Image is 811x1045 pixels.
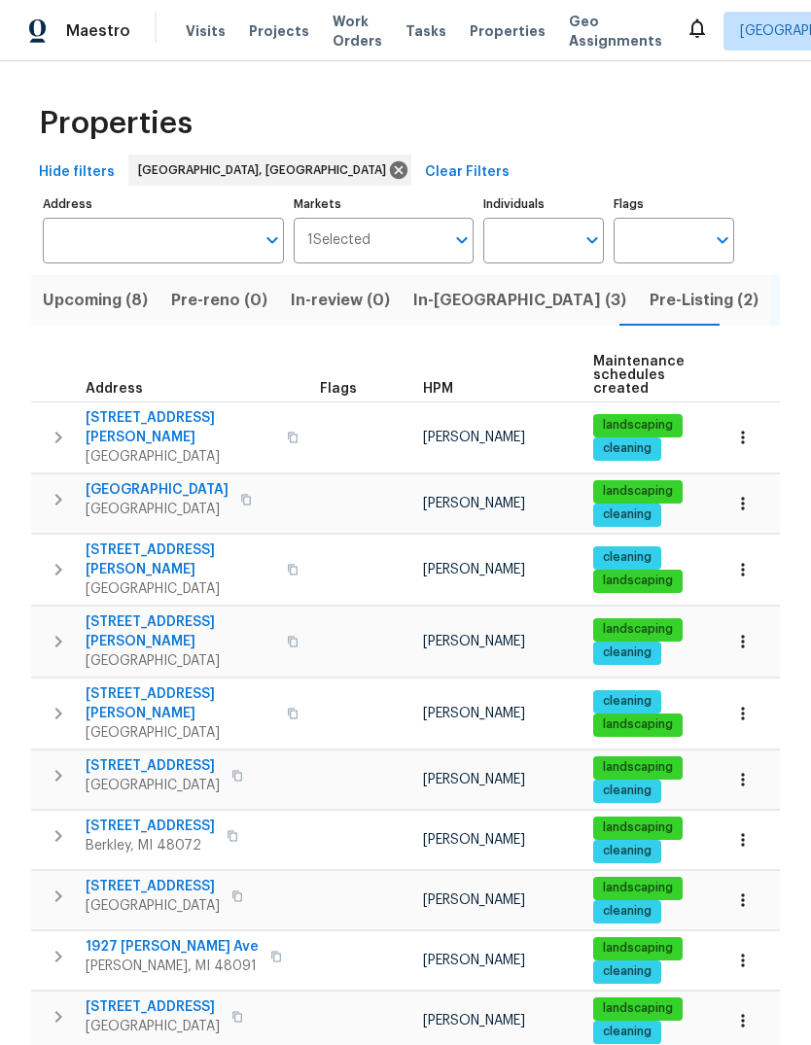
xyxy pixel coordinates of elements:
[320,382,357,396] span: Flags
[595,644,659,661] span: cleaning
[86,480,229,500] span: [GEOGRAPHIC_DATA]
[291,287,390,314] span: In-review (0)
[423,893,525,907] span: [PERSON_NAME]
[39,160,115,185] span: Hide filters
[86,817,215,836] span: [STREET_ADDRESS]
[413,287,626,314] span: In-[GEOGRAPHIC_DATA] (3)
[86,500,229,519] span: [GEOGRAPHIC_DATA]
[448,226,476,254] button: Open
[171,287,267,314] span: Pre-reno (0)
[333,12,382,51] span: Work Orders
[86,836,215,855] span: Berkley, MI 48072
[423,773,525,786] span: [PERSON_NAME]
[405,24,446,38] span: Tasks
[595,963,659,980] span: cleaning
[423,707,525,720] span: [PERSON_NAME]
[43,287,148,314] span: Upcoming (8)
[593,355,685,396] span: Maintenance schedules created
[595,940,681,957] span: landscaping
[307,232,370,249] span: 1 Selected
[614,198,734,210] label: Flags
[423,635,525,648] span: [PERSON_NAME]
[595,1000,681,1017] span: landscaping
[595,417,681,434] span: landscaping
[595,903,659,920] span: cleaning
[595,506,659,523] span: cleaning
[86,756,220,776] span: [STREET_ADDRESS]
[86,1017,220,1036] span: [GEOGRAPHIC_DATA]
[595,693,659,710] span: cleaning
[249,21,309,41] span: Projects
[595,843,659,859] span: cleaning
[31,155,123,191] button: Hide filters
[86,896,220,916] span: [GEOGRAPHIC_DATA]
[86,937,259,957] span: 1927 [PERSON_NAME] Ave
[43,198,284,210] label: Address
[86,408,275,447] span: [STREET_ADDRESS][PERSON_NAME]
[423,563,525,576] span: [PERSON_NAME]
[423,431,525,444] span: [PERSON_NAME]
[423,382,453,396] span: HPM
[128,155,411,186] div: [GEOGRAPHIC_DATA], [GEOGRAPHIC_DATA]
[425,160,510,185] span: Clear Filters
[186,21,226,41] span: Visits
[423,954,525,967] span: [PERSON_NAME]
[86,447,275,467] span: [GEOGRAPHIC_DATA]
[86,612,275,651] span: [STREET_ADDRESS][PERSON_NAME]
[595,621,681,638] span: landscaping
[569,12,662,51] span: Geo Assignments
[470,21,546,41] span: Properties
[595,483,681,500] span: landscaping
[650,287,758,314] span: Pre-Listing (2)
[138,160,394,180] span: [GEOGRAPHIC_DATA], [GEOGRAPHIC_DATA]
[709,226,736,254] button: Open
[86,877,220,896] span: [STREET_ADDRESS]
[595,819,681,836] span: landscaping
[86,540,275,579] span: [STREET_ADDRESS][PERSON_NAME]
[483,198,604,210] label: Individuals
[294,198,475,210] label: Markets
[86,684,275,723] span: [STREET_ADDRESS][PERSON_NAME]
[86,723,275,743] span: [GEOGRAPHIC_DATA]
[595,440,659,457] span: cleaning
[423,497,525,510] span: [PERSON_NAME]
[86,382,143,396] span: Address
[595,783,659,799] span: cleaning
[86,579,275,599] span: [GEOGRAPHIC_DATA]
[39,114,193,133] span: Properties
[579,226,606,254] button: Open
[86,957,259,976] span: [PERSON_NAME], MI 48091
[595,1024,659,1040] span: cleaning
[595,573,681,589] span: landscaping
[86,651,275,671] span: [GEOGRAPHIC_DATA]
[595,716,681,733] span: landscaping
[66,21,130,41] span: Maestro
[86,997,220,1017] span: [STREET_ADDRESS]
[259,226,286,254] button: Open
[423,833,525,847] span: [PERSON_NAME]
[595,549,659,566] span: cleaning
[423,1014,525,1028] span: [PERSON_NAME]
[86,776,220,795] span: [GEOGRAPHIC_DATA]
[595,759,681,776] span: landscaping
[417,155,517,191] button: Clear Filters
[595,880,681,896] span: landscaping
